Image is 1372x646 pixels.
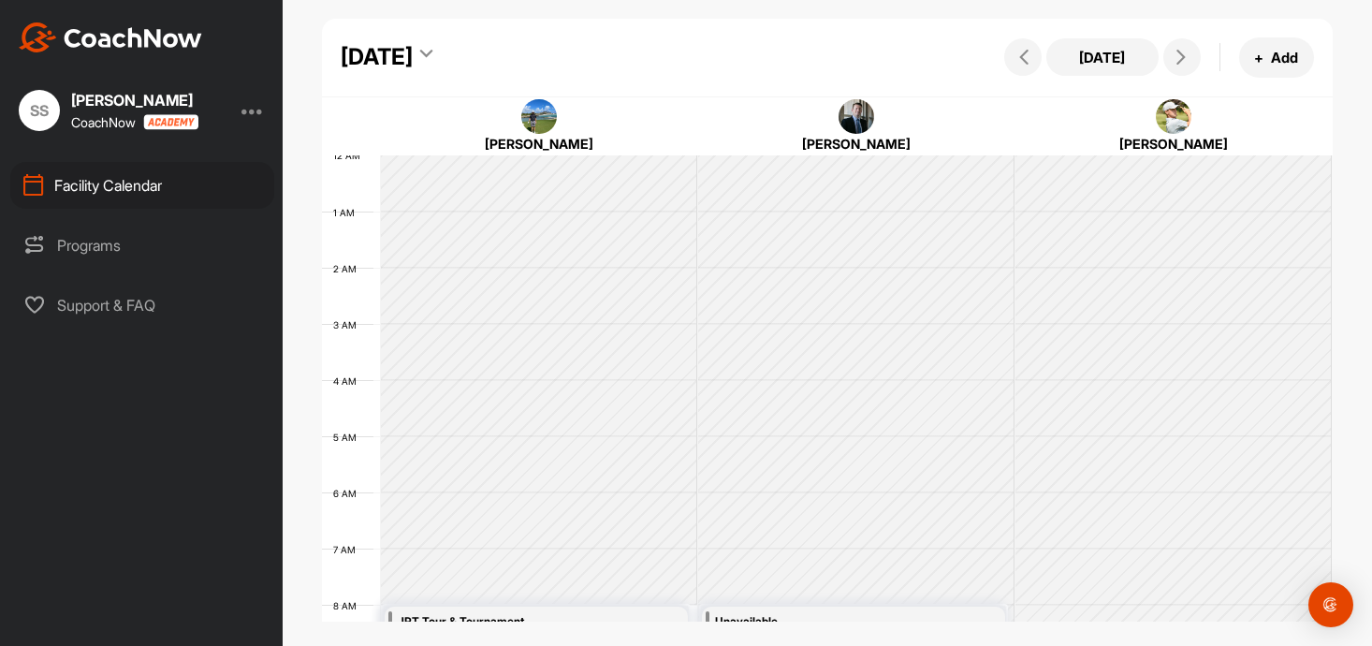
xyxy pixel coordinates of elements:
[1308,582,1353,627] div: Open Intercom Messenger
[19,90,60,131] div: SS
[19,22,202,52] img: CoachNow
[521,99,557,135] img: square_fdde8eca5a127bd80392ed3015071003.jpg
[1042,134,1305,154] div: [PERSON_NAME]
[322,150,379,161] div: 12 AM
[724,134,987,154] div: [PERSON_NAME]
[322,600,375,611] div: 8 AM
[322,544,374,555] div: 7 AM
[839,99,874,135] img: square_3bc242d1ed4af5e38e358c434647fa13.jpg
[322,207,373,218] div: 1 AM
[71,114,198,130] div: CoachNow
[1156,99,1191,135] img: square_bf7859e20590ec39289146fdd3ba7141.jpg
[10,162,274,209] div: Facility Calendar
[322,375,375,387] div: 4 AM
[143,114,198,130] img: CoachNow acadmey
[407,134,670,154] div: [PERSON_NAME]
[398,611,634,633] div: JPT Tour & Tournament
[322,319,375,330] div: 3 AM
[1239,37,1314,78] button: +Add
[1254,48,1263,67] span: +
[322,488,375,499] div: 6 AM
[715,611,951,633] div: Unavailable
[1046,38,1159,76] button: [DATE]
[341,40,413,74] div: [DATE]
[10,282,274,329] div: Support & FAQ
[322,263,375,274] div: 2 AM
[322,432,375,443] div: 5 AM
[10,222,274,269] div: Programs
[71,93,198,108] div: [PERSON_NAME]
